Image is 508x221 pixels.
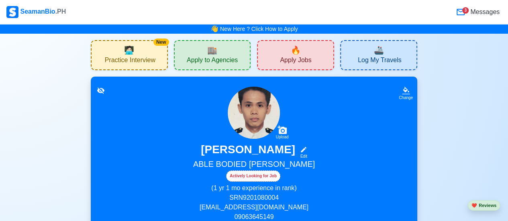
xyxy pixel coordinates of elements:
p: [EMAIL_ADDRESS][DOMAIN_NAME] [101,203,407,212]
span: travel [374,44,384,56]
div: Change [399,95,413,101]
h3: [PERSON_NAME] [201,143,295,159]
div: Actively Looking for Job [226,170,280,182]
div: SeamanBio [6,6,66,18]
span: heart [471,203,477,208]
h5: ABLE BODIED [PERSON_NAME] [101,159,407,170]
span: Apply to Agencies [187,56,238,66]
a: New Here ? Click How to Apply [220,26,298,32]
button: heartReviews [468,200,500,211]
div: 3 [462,7,469,14]
span: agencies [207,44,217,56]
div: Upload [276,135,289,140]
div: Edit [297,153,307,159]
span: Practice Interview [105,56,155,66]
span: Apply Jobs [280,56,311,66]
p: SRN 9201080004 [101,193,407,203]
span: bell [209,23,220,35]
div: New [153,39,169,46]
span: interview [124,44,134,56]
span: new [291,44,301,56]
p: (1 yr 1 mo experience in rank) [101,183,407,193]
span: Messages [469,7,500,17]
span: .PH [55,8,66,15]
img: Logo [6,6,18,18]
span: Log My Travels [358,56,401,66]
